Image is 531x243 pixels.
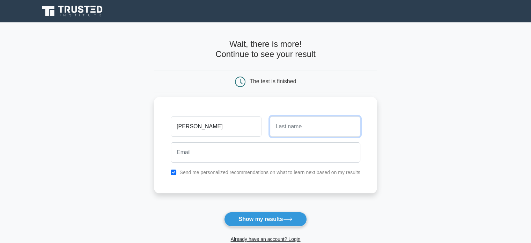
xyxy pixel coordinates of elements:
a: Already have an account? Login [230,236,300,242]
label: Send me personalized recommendations on what to learn next based on my results [179,170,360,175]
h4: Wait, there is more! Continue to see your result [154,39,377,59]
input: Last name [270,116,360,137]
input: Email [171,142,360,163]
button: Show my results [224,212,307,227]
input: First name [171,116,261,137]
div: The test is finished [250,78,296,84]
